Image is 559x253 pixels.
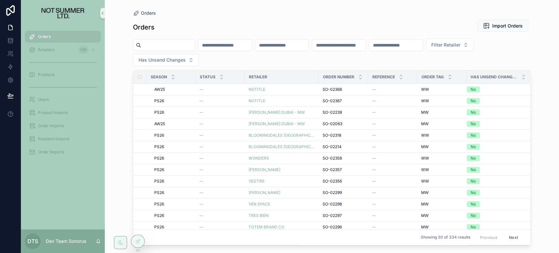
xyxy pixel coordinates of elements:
[249,224,284,230] a: TOTEM BRAND CO
[139,57,186,63] span: Has Unsend Changes
[249,98,315,104] a: NOTITLE
[199,133,203,138] span: --
[199,167,203,172] span: --
[25,44,101,56] a: Retailers135
[154,167,164,172] span: PS26
[154,121,192,126] a: AW25
[249,156,315,161] a: WONDERS
[323,156,364,161] a: SO-02358
[372,213,376,218] span: --
[249,190,315,195] a: [PERSON_NAME]
[420,235,470,240] span: Showing 30 of 334 results
[249,213,269,218] span: TRES BIEN
[154,213,192,218] a: PS26
[154,224,164,230] span: PS26
[154,179,192,184] a: PS26
[200,74,215,80] span: Status
[471,109,476,115] div: No
[154,87,165,92] span: AW25
[467,224,522,230] a: No
[249,156,269,161] span: WONDERS
[323,156,342,161] span: SO-02358
[249,167,315,172] a: [PERSON_NAME]
[372,144,413,149] a: --
[28,237,38,245] span: DTS
[372,202,376,207] span: --
[477,20,528,32] button: Import Orders
[199,202,241,207] a: --
[372,121,413,126] a: --
[249,110,315,115] a: [PERSON_NAME] DUBAI - MW
[199,110,203,115] span: --
[323,121,342,126] span: SO-02063
[199,144,203,149] span: --
[154,98,164,104] span: PS26
[421,167,429,172] span: WW
[25,107,101,119] a: Product Imports
[249,213,315,218] a: TRES BIEN
[199,144,241,149] a: --
[323,110,342,115] span: SO-02239
[421,98,429,104] span: WW
[199,87,241,92] a: --
[426,39,474,51] button: Select Button
[154,167,192,172] a: PS26
[133,10,156,16] a: Orders
[249,190,280,195] span: [PERSON_NAME]
[199,133,241,138] a: --
[199,213,203,218] span: --
[323,190,342,195] span: SO-02299
[249,87,265,92] a: NOTITLE
[323,167,364,172] a: SO-02357
[372,110,413,115] a: --
[471,87,476,92] div: No
[249,74,267,80] span: Retailer
[199,110,241,115] a: --
[151,74,167,80] span: Season
[249,121,305,126] a: [PERSON_NAME] DUBAI - MW
[467,178,522,184] a: No
[323,144,364,149] a: SO-02214
[25,69,101,81] a: Products
[323,179,342,184] span: SO-02356
[421,144,462,149] a: MW
[25,133,101,145] a: Retailers Imports
[249,167,280,172] a: [PERSON_NAME]
[372,133,376,138] span: --
[154,133,192,138] a: PS26
[154,144,164,149] span: PS26
[372,156,413,161] a: --
[372,121,376,126] span: --
[323,121,364,126] a: SO-02063
[471,213,476,219] div: No
[421,110,429,115] span: MW
[323,87,342,92] span: SO-02368
[25,146,101,158] a: Order Reports
[421,156,429,161] span: WW
[323,133,341,138] span: SO-02318
[25,120,101,132] a: Order Imports
[199,224,203,230] span: --
[199,121,241,126] a: --
[421,121,429,126] span: MW
[154,110,192,115] a: PS26
[471,74,517,80] span: Has Unsend Changes Option
[323,202,364,207] a: SO-02298
[421,156,462,161] a: WW
[323,110,364,115] a: SO-02239
[249,144,315,149] a: BLOOMINGDALES [GEOGRAPHIC_DATA] - MW
[323,98,364,104] a: SO-02367
[249,133,315,138] a: BLOOMINGDALES [GEOGRAPHIC_DATA] - WW
[154,213,164,218] span: PS26
[471,155,476,161] div: No
[323,98,342,104] span: SO-02367
[492,23,523,29] span: Import Orders
[372,167,413,172] a: --
[372,190,376,195] span: --
[467,121,522,127] a: No
[471,132,476,138] div: No
[467,155,522,161] a: No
